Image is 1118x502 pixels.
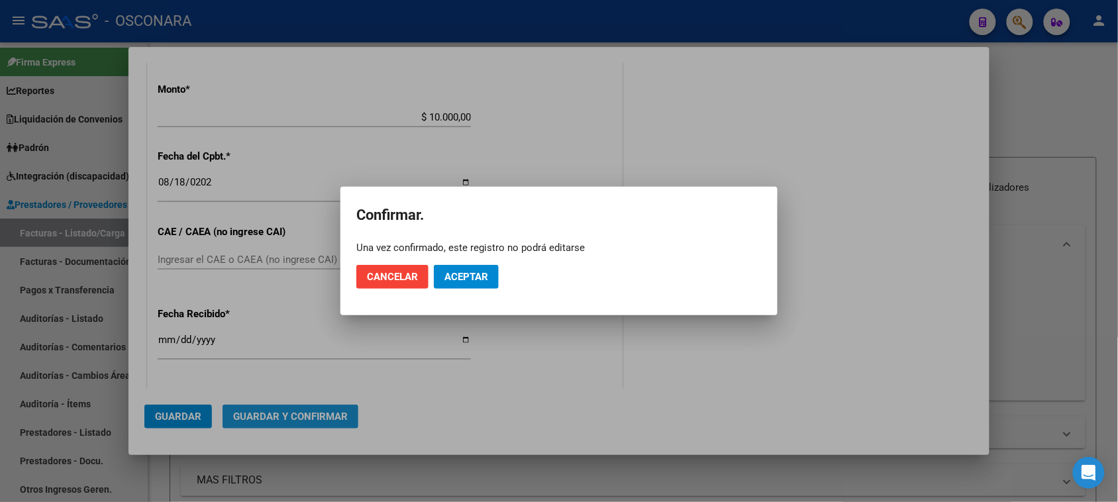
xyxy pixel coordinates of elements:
[356,203,762,228] h2: Confirmar.
[356,265,429,289] button: Cancelar
[367,271,418,283] span: Cancelar
[434,265,499,289] button: Aceptar
[444,271,488,283] span: Aceptar
[356,241,762,254] div: Una vez confirmado, este registro no podrá editarse
[1073,457,1105,489] div: Open Intercom Messenger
